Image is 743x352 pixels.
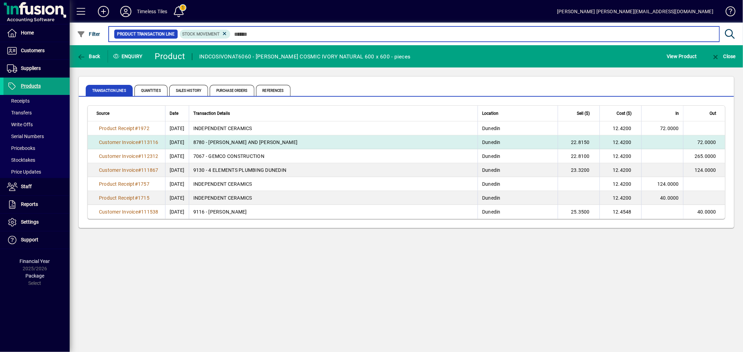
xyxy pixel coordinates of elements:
[96,194,152,202] a: Product Receipt#1715
[96,208,161,216] a: Customer Invoice#111538
[657,181,679,187] span: 124.0000
[21,201,38,207] span: Reports
[189,191,478,205] td: INDEPENDENT CERAMICS
[660,195,679,201] span: 40.0000
[141,209,158,215] span: 111538
[135,126,138,131] span: #
[99,126,135,131] span: Product Receipt
[617,110,632,117] span: Cost ($)
[3,166,70,178] a: Price Updates
[138,126,149,131] span: 1972
[138,167,141,173] span: #
[482,110,554,117] div: Location
[21,237,38,242] span: Support
[482,209,501,215] span: Dunedin
[199,51,410,62] div: INDCOSIVONAT6060 - [PERSON_NAME] COSMIC IVORY NATURAL 600 x 600 - pieces
[558,149,599,163] td: 22.8100
[117,31,175,38] span: Product Transaction Line
[165,135,189,149] td: [DATE]
[165,205,189,219] td: [DATE]
[482,126,501,131] span: Dunedin
[134,85,168,96] span: Quantities
[165,191,189,205] td: [DATE]
[3,95,70,107] a: Receipts
[21,83,41,89] span: Products
[77,54,100,59] span: Back
[3,178,70,195] a: Staff
[667,51,697,62] span: View Product
[558,205,599,219] td: 25.3500
[599,121,641,135] td: 12.4200
[141,139,158,145] span: 113116
[710,110,716,117] span: Out
[96,152,161,160] a: Customer Invoice#112312
[25,273,44,279] span: Package
[137,6,167,17] div: Timeless Tiles
[99,153,138,159] span: Customer Invoice
[165,163,189,177] td: [DATE]
[7,98,30,104] span: Receipts
[482,181,501,187] span: Dunedin
[115,5,137,18] button: Profile
[99,167,138,173] span: Customer Invoice
[7,110,32,115] span: Transfers
[3,107,70,119] a: Transfers
[210,85,254,96] span: Purchase Orders
[155,51,185,62] div: Product
[695,153,716,159] span: 265.0000
[189,121,478,135] td: INDEPENDENT CERAMICS
[75,50,102,63] button: Back
[96,166,161,174] a: Customer Invoice#111867
[99,209,138,215] span: Customer Invoice
[3,231,70,249] a: Support
[599,177,641,191] td: 12.4200
[165,121,189,135] td: [DATE]
[7,134,44,139] span: Serial Numbers
[21,184,32,189] span: Staff
[675,110,679,117] span: In
[96,125,152,132] a: Product Receipt#1972
[193,110,230,117] span: Transaction Details
[7,145,35,151] span: Pricebooks
[170,110,178,117] span: Date
[665,50,698,63] button: View Product
[92,5,115,18] button: Add
[165,177,189,191] td: [DATE]
[256,85,291,96] span: References
[141,167,158,173] span: 111867
[138,139,141,145] span: #
[660,126,679,131] span: 72.0000
[99,181,135,187] span: Product Receipt
[138,153,141,159] span: #
[138,209,141,215] span: #
[135,195,138,201] span: #
[599,135,641,149] td: 12.4200
[189,135,478,149] td: 8780 - [PERSON_NAME] AND [PERSON_NAME]
[20,258,50,264] span: Financial Year
[96,110,161,117] div: Source
[77,31,100,37] span: Filter
[704,50,743,63] app-page-header-button: Close enquiry
[599,191,641,205] td: 12.4200
[3,196,70,213] a: Reports
[75,28,102,40] button: Filter
[165,149,189,163] td: [DATE]
[7,157,35,163] span: Stocktakes
[99,195,135,201] span: Product Receipt
[189,149,478,163] td: 7067 - GEMCO CONSTRUCTION
[3,119,70,130] a: Write Offs
[138,181,149,187] span: 1757
[711,54,736,59] span: Close
[7,122,33,127] span: Write Offs
[86,85,133,96] span: Transaction Lines
[21,30,34,35] span: Home
[557,6,713,17] div: [PERSON_NAME] [PERSON_NAME][EMAIL_ADDRESS][DOMAIN_NAME]
[710,50,737,63] button: Close
[180,30,231,39] mat-chip: Product Transaction Type: Stock movement
[599,205,641,219] td: 12.4548
[482,167,501,173] span: Dunedin
[141,153,158,159] span: 112312
[3,142,70,154] a: Pricebooks
[3,60,70,77] a: Suppliers
[70,50,108,63] app-page-header-button: Back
